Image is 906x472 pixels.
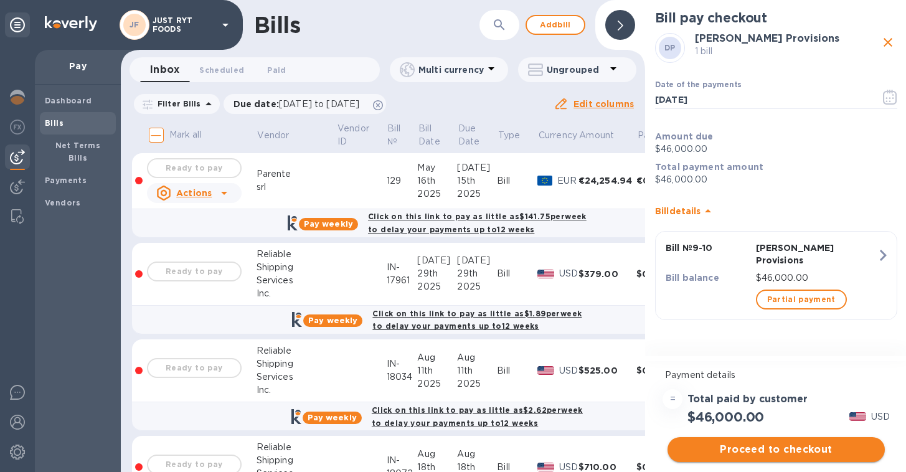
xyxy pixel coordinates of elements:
p: JUST RYT FOODS [153,16,215,34]
p: USD [559,364,578,377]
div: 16th [417,174,457,187]
div: [DATE] [457,161,497,174]
div: May [417,161,457,174]
h3: Total paid by customer [687,394,808,405]
div: 15th [457,174,497,187]
b: JF [130,20,139,29]
div: Shipping [257,454,337,467]
p: Due Date [458,122,480,148]
img: USD [537,366,554,375]
img: USD [537,270,554,278]
div: = [663,389,682,409]
button: Bill №9-10[PERSON_NAME] ProvisionsBill balance$46,000.00Partial payment [655,231,897,320]
label: Date of the payments [655,82,741,89]
div: Reliable [257,248,337,261]
div: Aug [457,448,497,461]
b: Pay weekly [308,316,357,325]
div: Inc. [257,384,337,397]
div: 29th [457,267,497,280]
b: Bill details [655,206,701,216]
img: Logo [45,16,97,31]
span: Bill № [387,122,417,148]
p: $46,000.00 [655,173,897,186]
p: Amount [579,129,614,142]
u: Actions [176,188,212,198]
div: Services [257,371,337,384]
b: Net Terms Bills [55,141,101,163]
p: EUR [557,174,578,187]
p: Due date : [234,98,366,110]
div: Bill [497,174,537,187]
div: IN-18034 [387,357,418,384]
div: Parente [257,168,337,181]
div: Unpin categories [5,12,30,37]
div: 2025 [457,280,497,293]
div: 129 [387,174,418,187]
div: €24,254.94 [578,174,637,187]
b: Total payment amount [655,162,763,172]
div: Services [257,274,337,287]
div: 2025 [457,187,497,201]
p: [PERSON_NAME] Provisions [756,242,877,267]
span: Scheduled [199,64,244,77]
button: Partial payment [756,290,847,309]
b: Pay weekly [308,413,357,422]
div: [DATE] [417,254,457,267]
p: Bill Date [418,122,440,148]
div: Inc. [257,287,337,300]
p: Bill № 9-10 [666,242,751,254]
div: 11th [457,364,497,377]
div: Reliable [257,344,337,357]
div: IN-17961 [387,261,418,287]
p: Ungrouped [547,64,606,76]
p: Payment details [665,369,887,382]
span: Amount [579,129,630,142]
div: 2025 [417,377,457,390]
h2: $46,000.00 [687,409,764,425]
b: Dashboard [45,96,92,105]
b: Click on this link to pay as little as $141.75 per week to delay your payments up to 12 weeks [368,212,587,234]
div: Aug [417,448,457,461]
span: Bill Date [418,122,456,148]
b: Amount due [655,131,714,141]
span: Paid [638,129,673,142]
span: [DATE] to [DATE] [279,99,359,109]
p: Pay [45,60,111,72]
b: Click on this link to pay as little as $2.62 per week to delay your payments up to 12 weeks [372,405,583,428]
b: Payments [45,176,87,185]
div: Shipping [257,261,337,274]
b: [PERSON_NAME] Provisions [695,32,839,44]
p: 1 bill [695,45,879,58]
div: $379.00 [578,268,637,280]
b: Vendors [45,198,81,207]
div: $525.00 [578,364,637,377]
div: srl [257,181,337,194]
span: Currency [539,129,577,142]
b: Click on this link to pay as little as $1.89 per week to delay your payments up to 12 weeks [372,309,582,331]
span: Proceed to checkout [677,442,875,457]
span: Add bill [537,17,574,32]
img: USD [849,412,866,421]
div: 2025 [457,377,497,390]
span: Due Date [458,122,496,148]
span: Inbox [150,61,179,78]
b: DP [664,43,676,52]
p: Paid [638,129,657,142]
div: Aug [457,351,497,364]
div: $0.00 [636,268,674,280]
u: Edit columns [573,99,634,109]
div: €0.00 [636,174,674,187]
div: Shipping [257,357,337,371]
p: Filter Bills [153,98,201,109]
div: Due date:[DATE] to [DATE] [224,94,387,114]
div: Bill [497,267,537,280]
p: Multi currency [418,64,484,76]
p: Vendor ID [337,122,369,148]
div: Aug [417,351,457,364]
span: Partial payment [767,292,836,307]
button: Proceed to checkout [668,437,885,462]
div: 29th [417,267,457,280]
div: 11th [417,364,457,377]
b: Pay weekly [304,219,353,229]
p: Bill balance [666,271,751,284]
